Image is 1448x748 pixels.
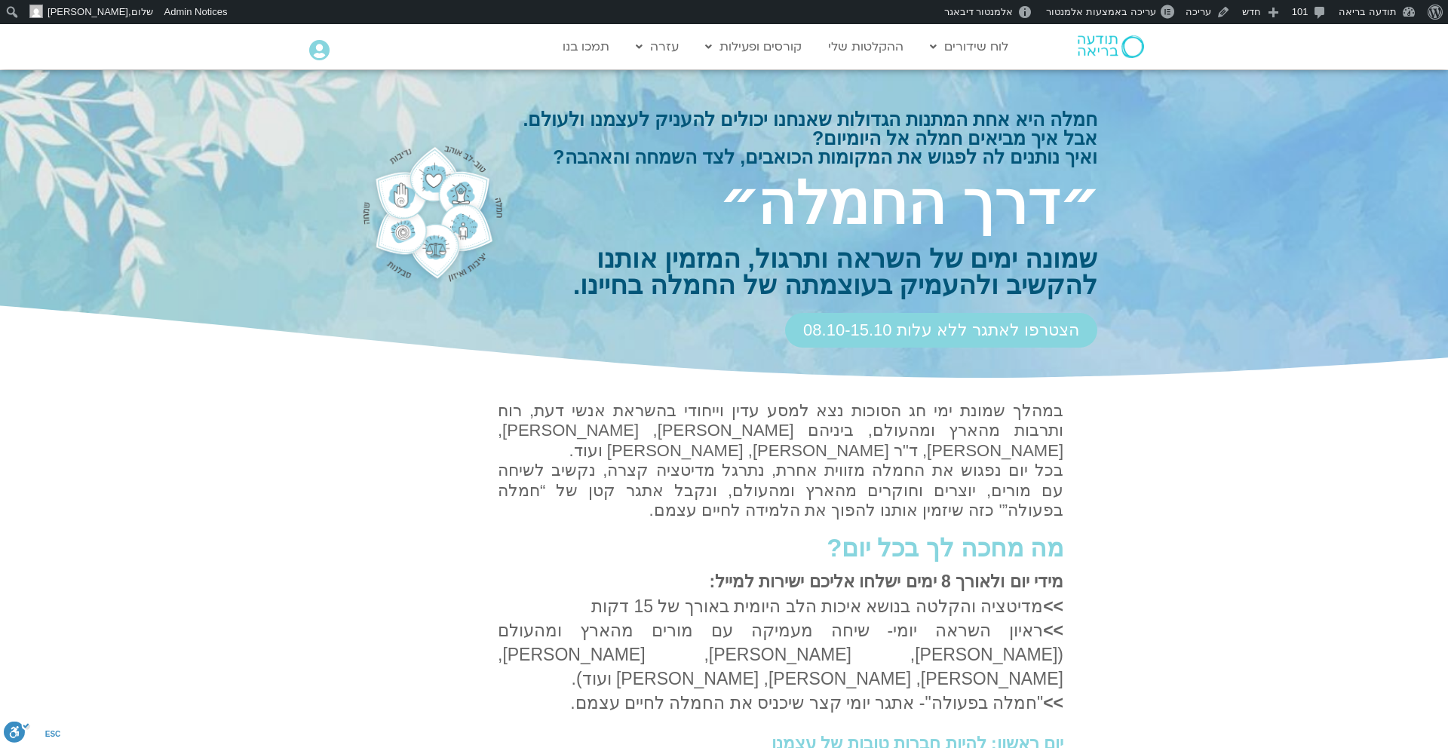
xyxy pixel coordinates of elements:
a: עזרה [628,32,686,61]
strong: >> [1043,596,1063,616]
a: קורסים ופעילות [698,32,809,61]
p: מדיטציה והקלטה בנושא איכות הלב היומית באורך של 15 דקות [498,594,1063,618]
strong: >> [1043,693,1063,713]
a: ההקלטות שלי [821,32,911,61]
b: מה מחכה לך בכל יום? [827,534,1063,562]
div: במהלך שמונת ימי חג הסוכות נצא למסע עדין וייחודי בהשראת אנשי דעת, רוח ותרבות מהארץ ומהעולם, ביניהם... [498,401,1063,520]
strong: מידי יום ולאורך 8 ימים ישלחו אליכם ישירות למייל: [709,572,1063,591]
p: "חמלה בפעולה"- אתגר יומי קצר שיכניס את החמלה לחיים עצמם. [498,691,1063,715]
a: הצטרפו לאתגר ללא עלות 08.10-15.10 [785,313,1097,348]
strong: >> [1043,621,1063,640]
p: ראיון השראה יומי- שיחה מעמיקה עם מורים מהארץ ומהעולם ([PERSON_NAME], [PERSON_NAME], [PERSON_NAME]... [498,618,1063,691]
h1: חמלה היא אחת המתנות הגדולות שאנחנו יכולים להעניק לעצמנו ולעולם. אבל איך מביאים חמלה אל היומיום? ו... [515,110,1097,167]
a: לוח שידורים [922,32,1016,61]
a: תמכו בנו [555,32,617,61]
span: הצטרפו לאתגר ללא עלות 08.10-15.10 [803,322,1079,339]
h1: שמונה ימים של השראה ותרגול, המזמין אותנו להקשיב ולהעמיק בעוצמתה של החמלה בחיינו. [515,245,1097,298]
span: [PERSON_NAME] [48,6,128,17]
img: תודעה בריאה [1078,35,1144,58]
span: עריכה באמצעות אלמנטור [1046,6,1155,17]
h1: ״דרך החמלה״ [515,180,1097,227]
